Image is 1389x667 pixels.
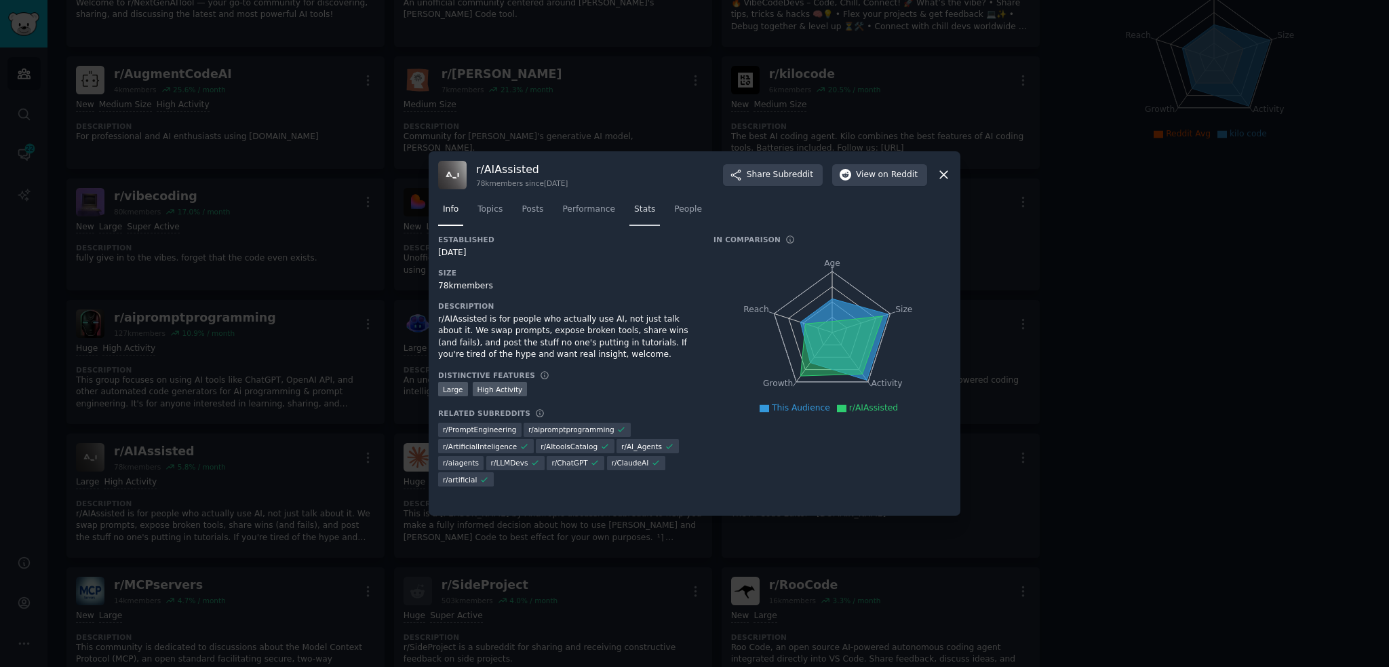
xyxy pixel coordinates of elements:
[634,204,655,216] span: Stats
[832,164,927,186] button: Viewon Reddit
[621,442,662,451] span: r/ AI_Agents
[557,199,620,227] a: Performance
[443,458,479,468] span: r/ aiagents
[443,204,458,216] span: Info
[895,304,912,313] tspan: Size
[674,204,702,216] span: People
[528,425,614,434] span: r/ aipromptprogramming
[438,280,694,292] div: 78k members
[443,475,477,484] span: r/ artificial
[443,425,517,434] span: r/ PromptEngineering
[773,169,813,181] span: Subreddit
[477,204,503,216] span: Topics
[669,199,707,227] a: People
[438,301,694,311] h3: Description
[473,199,507,227] a: Topics
[713,235,781,244] h3: In Comparison
[438,313,694,361] div: r/AIAssisted is for people who actually use AI, not just talk about it. We swap prompts, expose b...
[629,199,660,227] a: Stats
[491,458,528,468] span: r/ LLMDevs
[517,199,548,227] a: Posts
[438,235,694,244] h3: Established
[476,178,568,188] div: 78k members since [DATE]
[849,403,898,413] span: r/AIAssisted
[562,204,615,216] span: Performance
[723,164,823,186] button: ShareSubreddit
[473,382,528,396] div: High Activity
[438,247,694,259] div: [DATE]
[551,458,587,468] span: r/ ChatGPT
[522,204,543,216] span: Posts
[443,442,517,451] span: r/ ArtificialInteligence
[878,169,918,181] span: on Reddit
[438,161,467,189] img: AIAssisted
[438,408,530,418] h3: Related Subreddits
[772,403,830,413] span: This Audience
[872,379,903,388] tspan: Activity
[856,169,918,181] span: View
[438,382,468,396] div: Large
[747,169,813,181] span: Share
[824,259,840,268] tspan: Age
[612,458,649,468] span: r/ ClaudeAI
[541,442,598,451] span: r/ AItoolsCatalog
[476,162,568,176] h3: r/ AIAssisted
[438,370,535,380] h3: Distinctive Features
[763,379,793,388] tspan: Growth
[743,304,769,313] tspan: Reach
[438,199,463,227] a: Info
[438,268,694,278] h3: Size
